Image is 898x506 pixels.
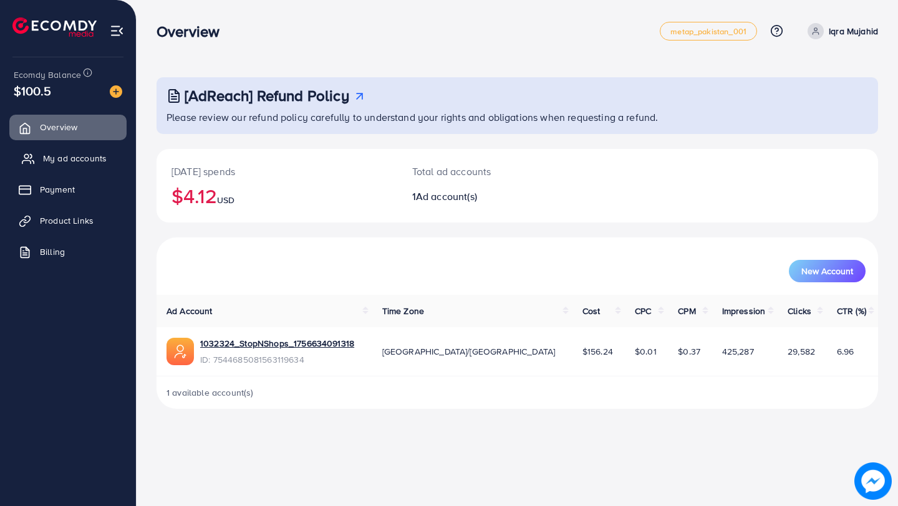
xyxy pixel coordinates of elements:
[12,17,97,37] img: logo
[40,214,94,227] span: Product Links
[14,82,51,100] span: $100.5
[40,183,75,196] span: Payment
[722,345,754,358] span: 425,287
[43,152,107,165] span: My ad accounts
[670,27,746,36] span: metap_pakistan_001
[9,239,127,264] a: Billing
[9,115,127,140] a: Overview
[110,85,122,98] img: image
[678,345,700,358] span: $0.37
[635,345,657,358] span: $0.01
[167,386,254,399] span: 1 available account(s)
[837,305,866,317] span: CTR (%)
[157,22,229,41] h3: Overview
[382,305,424,317] span: Time Zone
[9,208,127,233] a: Product Links
[412,164,562,179] p: Total ad accounts
[412,191,562,203] h2: 1
[788,345,815,358] span: 29,582
[110,24,124,38] img: menu
[856,464,890,498] img: image
[722,305,766,317] span: Impression
[167,110,871,125] p: Please review our refund policy carefully to understand your rights and obligations when requesti...
[837,345,854,358] span: 6.96
[801,267,853,275] span: New Account
[171,164,382,179] p: [DATE] spends
[200,337,354,350] a: 1032324_StopNShops_1756634091318
[171,184,382,208] h2: $4.12
[789,260,866,282] button: New Account
[829,24,878,39] p: Iqra Mujahid
[582,305,601,317] span: Cost
[200,353,354,366] span: ID: 7544685081563119634
[40,246,65,258] span: Billing
[167,338,194,365] img: ic-ads-acc.e4c84228.svg
[635,305,651,317] span: CPC
[185,87,349,105] h3: [AdReach] Refund Policy
[9,177,127,202] a: Payment
[416,189,477,203] span: Ad account(s)
[9,146,127,171] a: My ad accounts
[217,194,234,206] span: USD
[788,305,811,317] span: Clicks
[14,69,81,81] span: Ecomdy Balance
[167,305,213,317] span: Ad Account
[660,22,757,41] a: metap_pakistan_001
[803,23,878,39] a: Iqra Mujahid
[582,345,613,358] span: $156.24
[382,345,556,358] span: [GEOGRAPHIC_DATA]/[GEOGRAPHIC_DATA]
[678,305,695,317] span: CPM
[40,121,77,133] span: Overview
